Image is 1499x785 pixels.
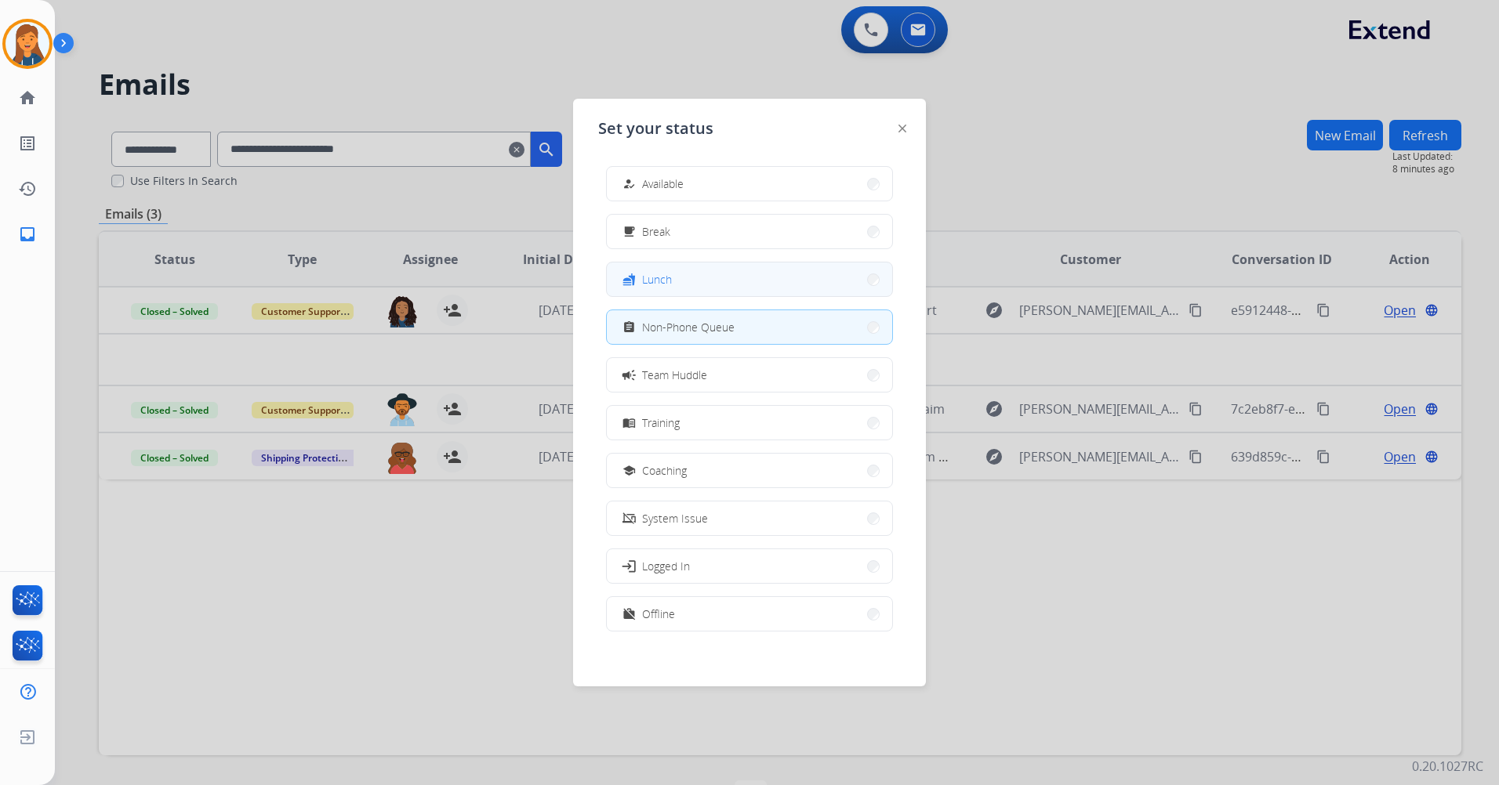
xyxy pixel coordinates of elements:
button: System Issue [607,501,892,535]
mat-icon: assignment [622,320,636,334]
mat-icon: school [622,464,636,477]
mat-icon: fastfood [622,273,636,286]
mat-icon: login [621,558,637,573]
span: Non-Phone Queue [642,319,735,335]
span: Coaching [642,462,687,479]
button: Non-Phone Queue [607,310,892,344]
mat-icon: work_off [622,607,636,620]
span: Break [642,223,670,240]
mat-icon: history [18,179,37,198]
button: Logged In [607,549,892,583]
mat-icon: phonelink_off [622,512,636,525]
button: Break [607,215,892,248]
span: System Issue [642,510,708,526]
p: 0.20.1027RC [1412,757,1483,776]
button: Available [607,167,892,201]
button: Training [607,406,892,440]
button: Lunch [607,262,892,296]
mat-icon: list_alt [18,134,37,153]
mat-icon: how_to_reg [622,177,636,190]
button: Team Huddle [607,358,892,392]
img: close-button [898,125,906,132]
mat-icon: home [18,89,37,107]
span: Available [642,175,684,192]
button: Offline [607,597,892,631]
span: Offline [642,606,675,622]
mat-icon: menu_book [622,416,636,429]
span: Logged In [642,558,690,574]
span: Lunch [642,271,672,288]
mat-icon: campaign [621,367,637,382]
span: Team Huddle [642,367,707,383]
mat-icon: free_breakfast [622,225,636,238]
button: Coaching [607,454,892,487]
img: avatar [5,22,49,66]
span: Set your status [598,118,713,139]
span: Training [642,414,680,431]
mat-icon: inbox [18,225,37,244]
